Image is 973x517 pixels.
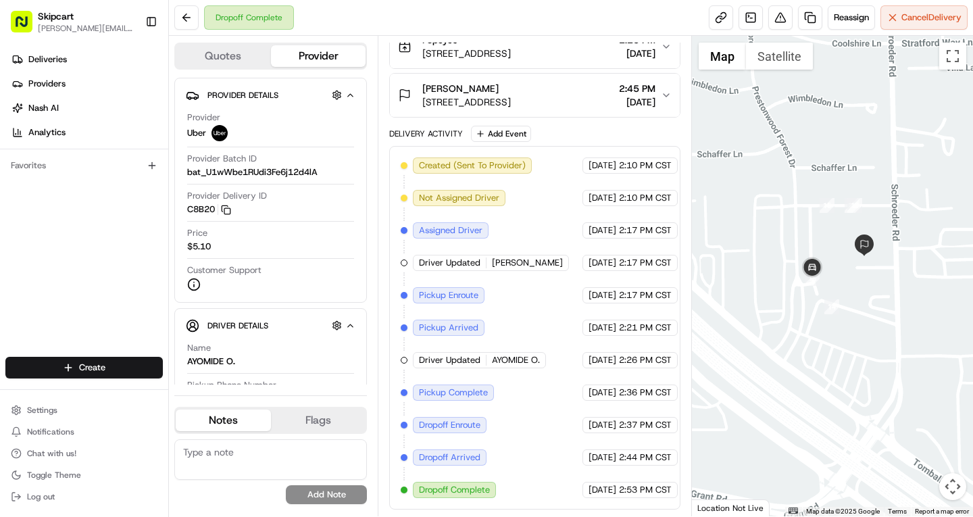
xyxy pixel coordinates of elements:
span: Assigned Driver [419,224,482,237]
span: Provider Batch ID [187,153,257,165]
button: Toggle Theme [5,466,163,485]
span: Driver Details [207,320,268,331]
span: Name [187,342,211,354]
span: [DATE] [589,192,616,204]
span: [PERSON_NAME][EMAIL_ADDRESS][PERSON_NAME][DOMAIN_NAME] [38,23,134,34]
span: Driver Updated [419,257,480,269]
span: [DATE] [589,322,616,334]
div: 12 [845,198,859,213]
button: C8B20 [187,203,231,216]
span: Provider Details [207,90,278,101]
span: [DATE] [589,451,616,464]
span: 2:37 PM CST [619,419,672,431]
img: Nash [14,14,41,41]
a: 📗Knowledge Base [8,191,109,215]
span: [DATE] [619,47,655,60]
div: AYOMIDE O. [187,355,235,368]
a: Nash AI [5,97,168,119]
a: 💻API Documentation [109,191,222,215]
span: bat_U1wWbe1RUdi3Fe6j12d4lA [187,166,318,178]
span: Pickup Phone Number [187,379,276,391]
button: Provider [271,45,366,67]
button: Show street map [699,43,746,70]
span: Analytics [28,126,66,139]
span: API Documentation [128,196,217,210]
span: 2:21 PM CST [619,322,672,334]
a: Terms [888,508,907,515]
button: Quotes [176,45,271,67]
span: [STREET_ADDRESS] [422,47,511,60]
span: Create [79,362,105,374]
span: [PERSON_NAME] [492,257,563,269]
a: Analytics [5,122,168,143]
span: Price [187,227,207,239]
button: Reassign [828,5,875,30]
div: 15 [820,198,834,213]
span: [DATE] [589,224,616,237]
span: 2:17 PM CST [619,257,672,269]
span: [DATE] [589,159,616,172]
span: Customer Support [187,264,261,276]
div: 13 [847,198,862,213]
button: Map camera controls [939,473,966,500]
button: Driver Details [186,314,355,337]
span: AYOMIDE O. [492,354,540,366]
div: 💻 [114,197,125,208]
button: Keyboard shortcuts [789,508,798,514]
img: uber-new-logo.jpeg [211,125,228,141]
span: $5.10 [187,241,211,253]
a: Powered byPylon [95,228,164,239]
a: Report a map error [915,508,969,515]
span: Uber [187,127,206,139]
span: Deliveries [28,53,67,66]
button: CancelDelivery [880,5,968,30]
span: 2:10 PM CST [619,192,672,204]
span: 2:45 PM [619,82,655,95]
span: 2:17 PM CST [619,224,672,237]
span: Pickup Complete [419,387,488,399]
button: Settings [5,401,163,420]
span: Toggle Theme [27,470,81,481]
span: Providers [28,78,66,90]
span: 2:26 PM CST [619,354,672,366]
span: 2:44 PM CST [619,451,672,464]
span: 2:10 PM CST [619,159,672,172]
span: Reassign [834,11,869,24]
input: Clear [35,87,223,101]
span: 2:53 PM CST [619,484,672,496]
span: [DATE] [589,257,616,269]
button: Show satellite imagery [746,43,813,70]
button: Log out [5,487,163,506]
span: Settings [27,405,57,416]
button: Toggle fullscreen view [939,43,966,70]
span: Notifications [27,426,74,437]
img: 1736555255976-a54dd68f-1ca7-489b-9aae-adbdc363a1c4 [14,129,38,153]
div: Delivery Activity [389,128,463,139]
div: 📗 [14,197,24,208]
div: We're available if you need us! [46,143,171,153]
button: Chat with us! [5,444,163,463]
a: Providers [5,73,168,95]
span: Driver Updated [419,354,480,366]
button: Provider Details [186,84,355,106]
span: Dropoff Enroute [419,419,480,431]
span: Map data ©2025 Google [806,508,880,515]
a: Open this area in Google Maps (opens a new window) [695,499,740,516]
button: Skipcart [38,9,74,23]
p: Welcome 👋 [14,54,246,76]
button: Add Event [471,126,531,142]
span: [DATE] [589,419,616,431]
span: [DATE] [589,484,616,496]
a: Deliveries [5,49,168,70]
span: Pickup Arrived [419,322,478,334]
span: [DATE] [619,95,655,109]
button: Popeyes[STREET_ADDRESS]2:25 PM[DATE] [390,25,679,68]
span: 2:17 PM CST [619,289,672,301]
button: Flags [271,410,366,431]
span: Log out [27,491,55,502]
div: 14 [824,299,839,314]
button: Notifications [5,422,163,441]
span: Pickup Enroute [419,289,478,301]
button: [PERSON_NAME][STREET_ADDRESS]2:45 PM[DATE] [390,74,679,117]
